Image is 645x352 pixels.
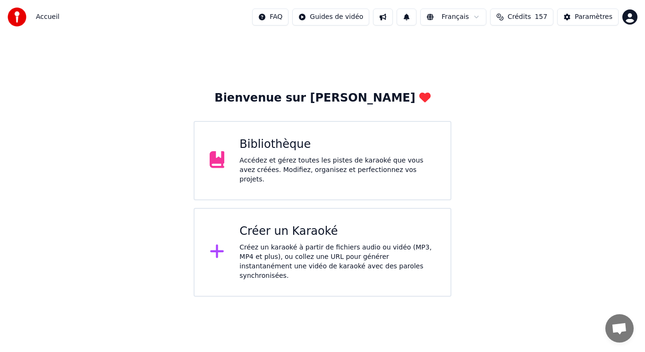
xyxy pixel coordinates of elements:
[239,243,435,281] div: Créez un karaoké à partir de fichiers audio ou vidéo (MP3, MP4 et plus), ou collez une URL pour g...
[239,224,435,239] div: Créer un Karaoké
[535,12,547,22] span: 157
[36,12,59,22] nav: breadcrumb
[252,9,289,26] button: FAQ
[508,12,531,22] span: Crédits
[36,12,59,22] span: Accueil
[490,9,553,26] button: Crédits157
[239,156,435,184] div: Accédez et gérez toutes les pistes de karaoké que vous avez créées. Modifiez, organisez et perfec...
[214,91,430,106] div: Bienvenue sur [PERSON_NAME]
[239,137,435,152] div: Bibliothèque
[575,12,612,22] div: Paramètres
[8,8,26,26] img: youka
[292,9,369,26] button: Guides de vidéo
[605,314,634,343] a: Ouvrir le chat
[557,9,619,26] button: Paramètres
